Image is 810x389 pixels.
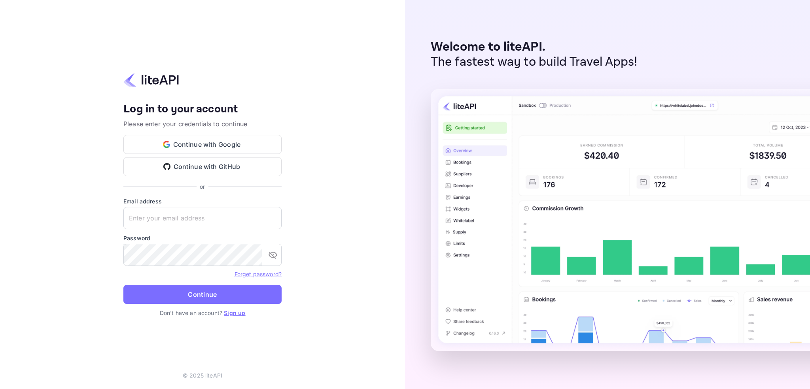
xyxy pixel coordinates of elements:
button: toggle password visibility [265,247,281,263]
p: Don't have an account? [123,309,282,317]
h4: Log in to your account [123,102,282,116]
label: Password [123,234,282,242]
p: Welcome to liteAPI. [431,40,638,55]
a: Forget password? [235,270,282,278]
button: Continue with GitHub [123,157,282,176]
p: The fastest way to build Travel Apps! [431,55,638,70]
p: © 2025 liteAPI [183,371,222,380]
input: Enter your email address [123,207,282,229]
a: Sign up [224,309,245,316]
img: liteapi [123,72,179,87]
button: Continue [123,285,282,304]
a: Forget password? [235,271,282,277]
p: or [200,182,205,191]
label: Email address [123,197,282,205]
button: Continue with Google [123,135,282,154]
p: Please enter your credentials to continue [123,119,282,129]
